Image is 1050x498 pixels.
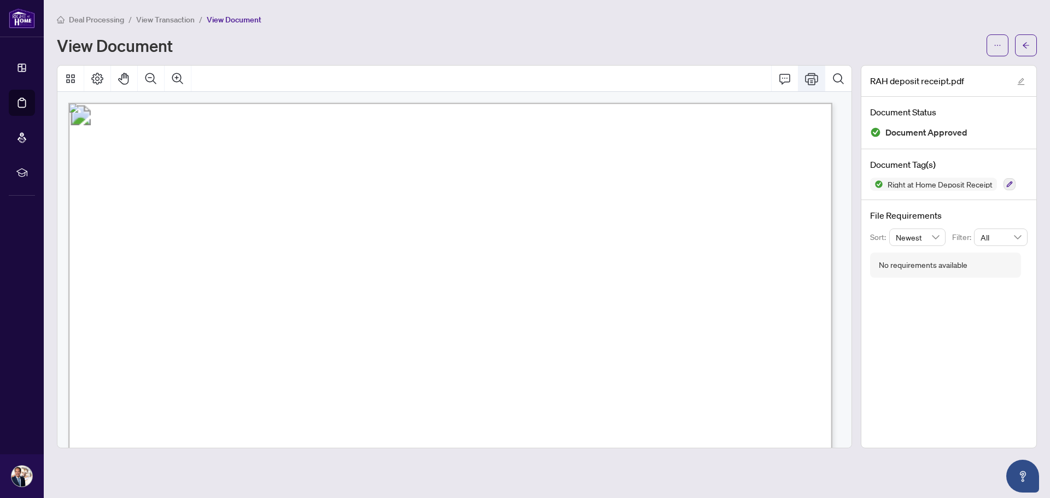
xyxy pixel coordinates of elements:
[129,13,132,26] li: /
[981,229,1021,245] span: All
[870,231,889,243] p: Sort:
[870,178,883,191] img: Status Icon
[870,209,1028,222] h4: File Requirements
[994,42,1001,49] span: ellipsis
[207,15,261,25] span: View Document
[952,231,974,243] p: Filter:
[870,106,1028,119] h4: Document Status
[870,158,1028,171] h4: Document Tag(s)
[885,125,967,140] span: Document Approved
[870,127,881,138] img: Document Status
[879,259,967,271] div: No requirements available
[1006,460,1039,493] button: Open asap
[11,466,32,487] img: Profile Icon
[9,8,35,28] img: logo
[199,13,202,26] li: /
[896,229,940,245] span: Newest
[57,37,173,54] h1: View Document
[136,15,195,25] span: View Transaction
[883,180,997,188] span: Right at Home Deposit Receipt
[57,16,65,24] span: home
[870,74,964,87] span: RAH deposit receipt.pdf
[1017,78,1025,85] span: edit
[1022,42,1030,49] span: arrow-left
[69,15,124,25] span: Deal Processing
